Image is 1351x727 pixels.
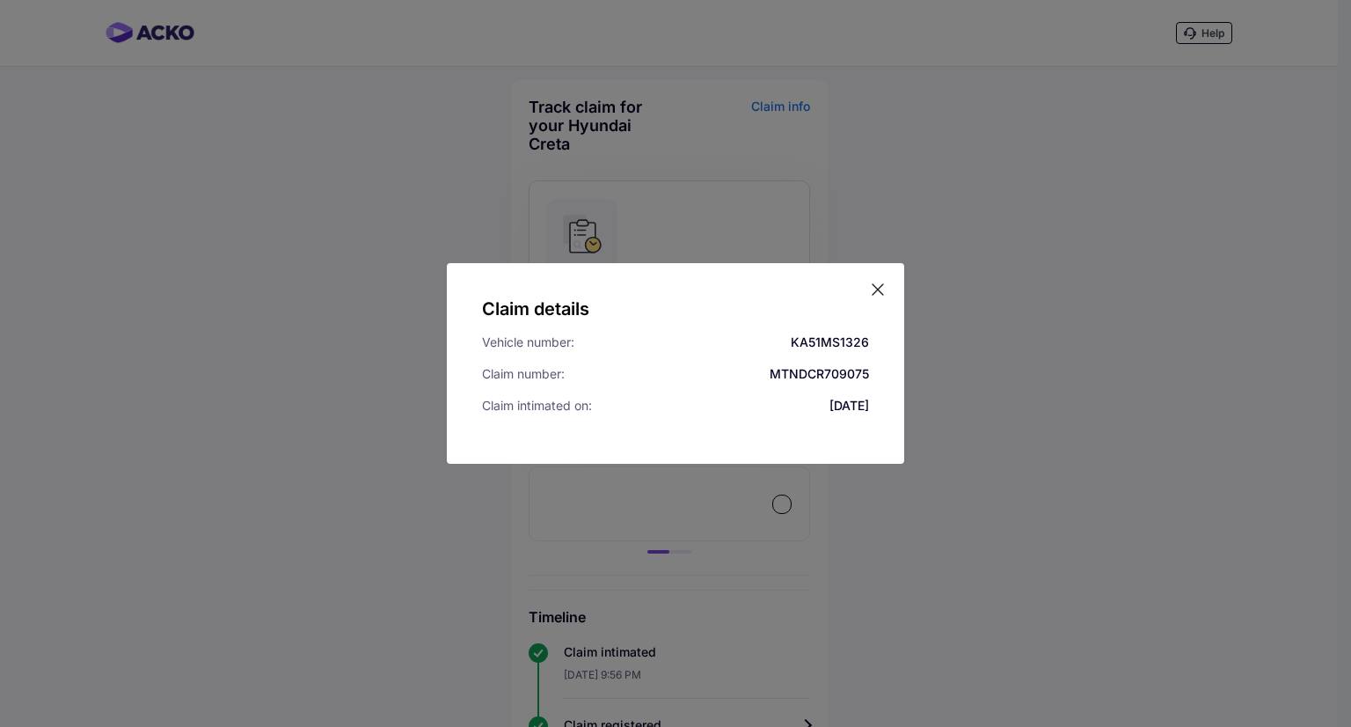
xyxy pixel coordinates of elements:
[482,298,869,319] h5: Claim details
[770,365,869,383] div: MTNDCR709075
[791,334,869,351] div: KA51MS1326
[482,365,565,383] div: Claim number:
[482,334,574,351] div: Vehicle number:
[829,397,869,415] div: [DATE]
[482,397,592,415] div: Claim intimated on:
